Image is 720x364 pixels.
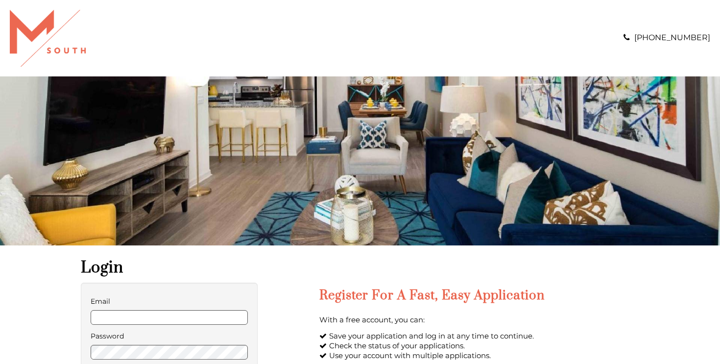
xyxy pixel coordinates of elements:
li: Check the status of your applications. [319,341,639,351]
li: Save your application and log in at any time to continue. [319,331,639,341]
input: password [91,345,248,360]
h1: Login [81,258,639,278]
a: Logo [10,33,86,42]
a: [PHONE_NUMBER] [634,33,710,42]
input: email [91,310,248,325]
li: Use your account with multiple applications. [319,351,639,361]
h2: Register for a Fast, Easy Application [319,288,639,304]
img: A graphic with a red M and the word SOUTH. [10,10,86,67]
label: Password [91,330,248,342]
p: With a free account, you can: [319,314,639,326]
label: Email [91,295,248,308]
